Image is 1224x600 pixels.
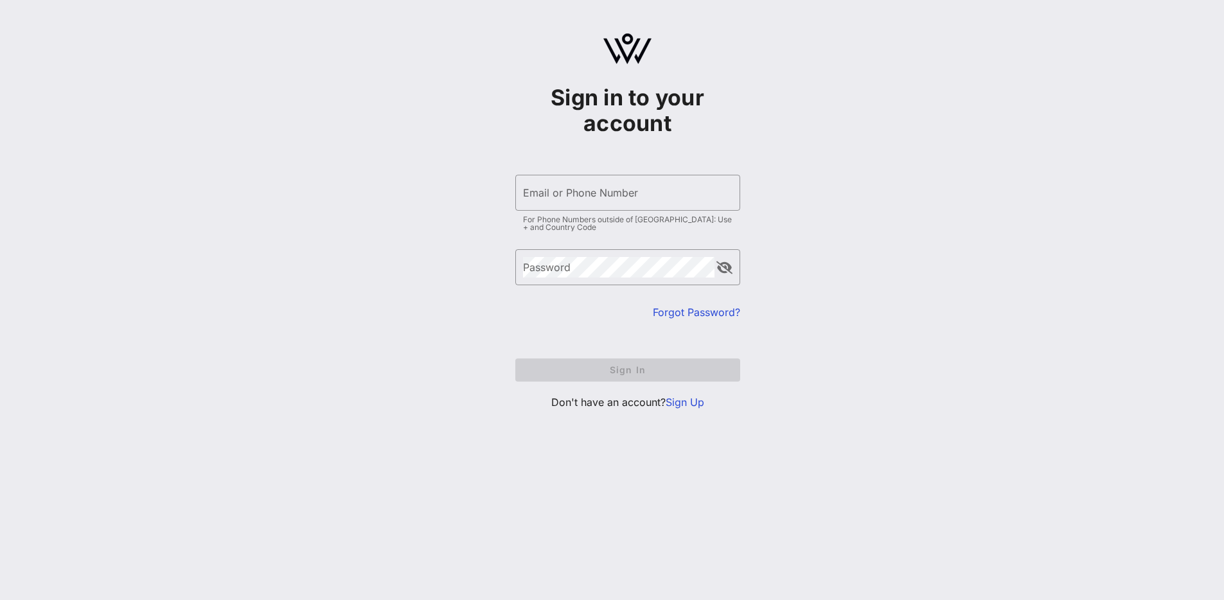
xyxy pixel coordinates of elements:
div: For Phone Numbers outside of [GEOGRAPHIC_DATA]: Use + and Country Code [523,216,732,231]
button: append icon [716,261,732,274]
a: Forgot Password? [653,306,740,319]
p: Don't have an account? [515,394,740,410]
a: Sign Up [666,396,704,409]
h1: Sign in to your account [515,85,740,136]
img: logo.svg [603,33,652,64]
